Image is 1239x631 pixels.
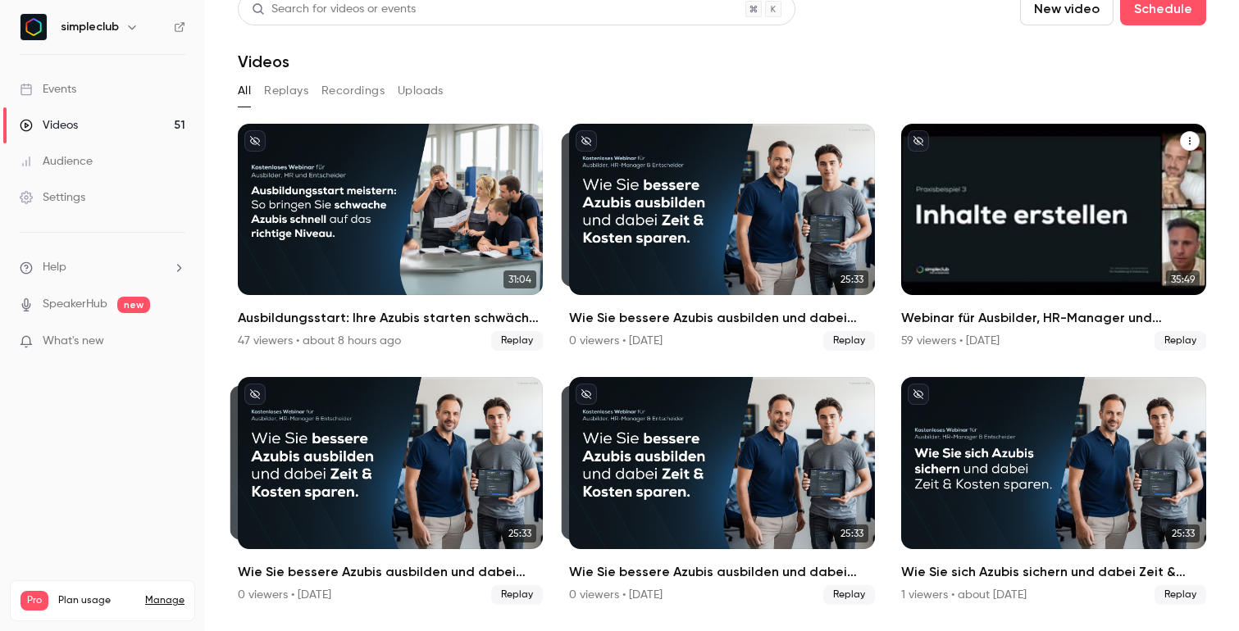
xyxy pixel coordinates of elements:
div: 0 viewers • [DATE] [238,587,331,603]
button: Replays [264,78,308,104]
span: 25:33 [836,270,868,288]
a: 35:49Webinar für Ausbilder, HR-Manager und Entscheider: Wie Sie bessere Azubis ausbilden und dabe... [901,124,1206,351]
li: Wie Sie sich Azubis sichern und dabei Zeit & Kosten sparen. (Donnerstag, 11:00 Uhr) [901,377,1206,604]
div: Search for videos or events [252,1,416,18]
div: Audience [20,153,93,170]
button: Recordings [321,78,385,104]
button: unpublished [576,130,597,152]
a: 25:3325:33Wie Sie bessere Azubis ausbilden und dabei Zeit & Kosten sparen. (Dienstag, 11:00 Uhr)0... [569,377,874,604]
span: 25:33 [836,524,868,542]
span: Pro [20,591,48,611]
a: 25:3325:33Wie Sie bessere Azubis ausbilden und dabei Zeit & Kosten sparen. (Donnerstag, 11:00 Uhr... [569,124,874,351]
li: Wie Sie bessere Azubis ausbilden und dabei Zeit & Kosten sparen. (Donnerstag, 11:00 Uhr) [569,124,874,351]
button: unpublished [244,130,266,152]
h2: Ausbildungsstart: Ihre Azubis starten schwächer als gedacht? ([DATE]) [238,308,543,328]
a: 31:04Ausbildungsstart: Ihre Azubis starten schwächer als gedacht? ([DATE])47 viewers • about 8 ho... [238,124,543,351]
h2: Wie Sie bessere Azubis ausbilden und dabei Zeit & Kosten sparen. (Mittwoch, 11:00 Uhr) [238,562,543,582]
button: Uploads [398,78,444,104]
li: Ausbildungsstart: Ihre Azubis starten schwächer als gedacht? (17.09.25) [238,124,543,351]
div: 0 viewers • [DATE] [569,587,663,603]
a: 25:3325:33Wie Sie bessere Azubis ausbilden und dabei Zeit & Kosten sparen. (Mittwoch, 11:00 Uhr)0... [238,377,543,604]
div: 1 viewers • about [DATE] [901,587,1027,603]
h1: Videos [238,52,289,71]
iframe: Noticeable Trigger [166,334,185,349]
span: 35:49 [1166,270,1200,288]
span: new [117,297,150,313]
div: Settings [20,189,85,206]
a: Manage [145,594,184,607]
button: unpublished [576,384,597,405]
h2: Wie Sie bessere Azubis ausbilden und dabei Zeit & Kosten sparen. (Dienstag, 11:00 Uhr) [569,562,874,582]
li: Wie Sie bessere Azubis ausbilden und dabei Zeit & Kosten sparen. (Dienstag, 11:00 Uhr) [569,377,874,604]
button: unpublished [908,130,929,152]
h2: Wie Sie sich Azubis sichern und dabei Zeit & Kosten sparen. (Donnerstag, 11:00 Uhr) [901,562,1206,582]
h6: simpleclub [61,19,119,35]
img: simpleclub [20,14,47,40]
div: Events [20,81,76,98]
h2: Webinar für Ausbilder, HR-Manager und Entscheider: Wie Sie bessere Azubis ausbilden und dabei Zei... [901,308,1206,328]
a: 25:33Wie Sie sich Azubis sichern und dabei Zeit & Kosten sparen. (Donnerstag, 11:00 Uhr)1 viewers... [901,377,1206,604]
div: Videos [20,117,78,134]
a: SpeakerHub [43,296,107,313]
div: 59 viewers • [DATE] [901,333,1000,349]
span: 31:04 [503,270,536,288]
button: All [238,78,251,104]
span: Plan usage [58,594,135,607]
li: Webinar für Ausbilder, HR-Manager und Entscheider: Wie Sie bessere Azubis ausbilden und dabei Zei... [901,124,1206,351]
div: 0 viewers • [DATE] [569,333,663,349]
span: Replay [823,585,875,605]
span: Replay [823,331,875,351]
span: What's new [43,333,104,350]
span: Replay [1155,585,1206,605]
button: unpublished [244,384,266,405]
span: Replay [1155,331,1206,351]
span: 25:33 [503,524,536,542]
div: 47 viewers • about 8 hours ago [238,333,401,349]
span: Help [43,259,66,276]
h2: Wie Sie bessere Azubis ausbilden und dabei Zeit & Kosten sparen. (Donnerstag, 11:00 Uhr) [569,308,874,328]
span: Replay [491,331,543,351]
span: Replay [491,585,543,605]
li: Wie Sie bessere Azubis ausbilden und dabei Zeit & Kosten sparen. (Mittwoch, 11:00 Uhr) [238,377,543,604]
span: 25:33 [1167,524,1200,542]
li: help-dropdown-opener [20,259,185,276]
button: unpublished [908,384,929,405]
